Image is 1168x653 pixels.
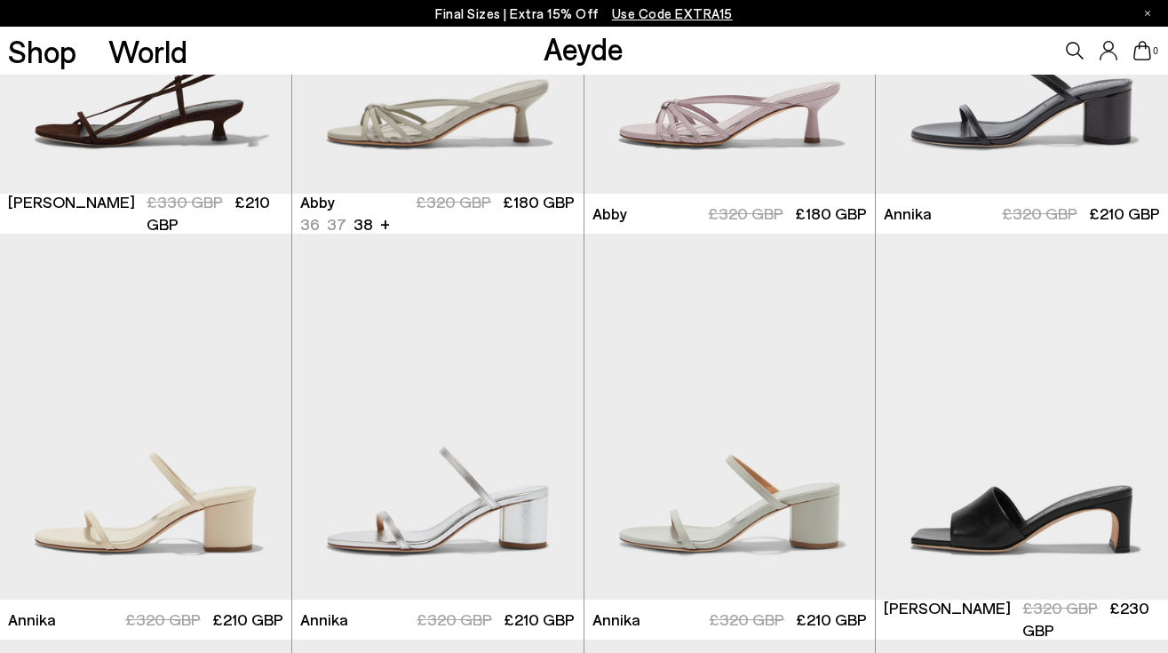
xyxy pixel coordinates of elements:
[380,211,390,235] li: +
[708,203,783,223] span: £320 GBP
[876,600,1168,640] a: [PERSON_NAME] £320 GBP £230 GBP
[8,609,56,631] span: Annika
[584,600,876,640] a: Annika £320 GBP £210 GBP
[416,192,491,211] span: £320 GBP
[292,234,584,600] img: Annika Leather Sandals
[796,609,867,629] span: £210 GBP
[354,213,373,235] li: 38
[709,609,784,629] span: £320 GBP
[592,609,640,631] span: Annika
[125,609,201,629] span: £320 GBP
[417,609,492,629] span: £320 GBP
[876,234,1168,600] img: Jeanie Leather Sandals
[504,609,575,629] span: £210 GBP
[435,3,733,25] p: Final Sizes | Extra 15% Off
[584,234,876,600] img: Annika Leather Sandals
[612,5,733,21] span: Navigate to /collections/ss25-final-sizes
[300,213,369,235] ul: variant
[544,29,624,67] a: Aeyde
[884,597,1011,619] span: [PERSON_NAME]
[876,194,1168,234] a: Annika £320 GBP £210 GBP
[795,203,867,223] span: £180 GBP
[292,194,584,234] a: Abby 36 37 38 + £320 GBP £180 GBP
[1002,203,1077,223] span: £320 GBP
[147,192,223,211] span: £330 GBP
[1022,598,1098,617] span: £320 GBP
[8,36,76,67] a: Shop
[8,191,135,213] span: [PERSON_NAME]
[584,194,876,234] a: Abby £320 GBP £180 GBP
[292,600,584,640] a: Annika £320 GBP £210 GBP
[300,609,348,631] span: Annika
[108,36,187,67] a: World
[1089,203,1160,223] span: £210 GBP
[300,191,335,213] span: Abby
[503,192,575,211] span: £180 GBP
[884,203,932,225] span: Annika
[212,609,283,629] span: £210 GBP
[1151,46,1160,56] span: 0
[1133,41,1151,60] a: 0
[592,203,627,225] span: Abby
